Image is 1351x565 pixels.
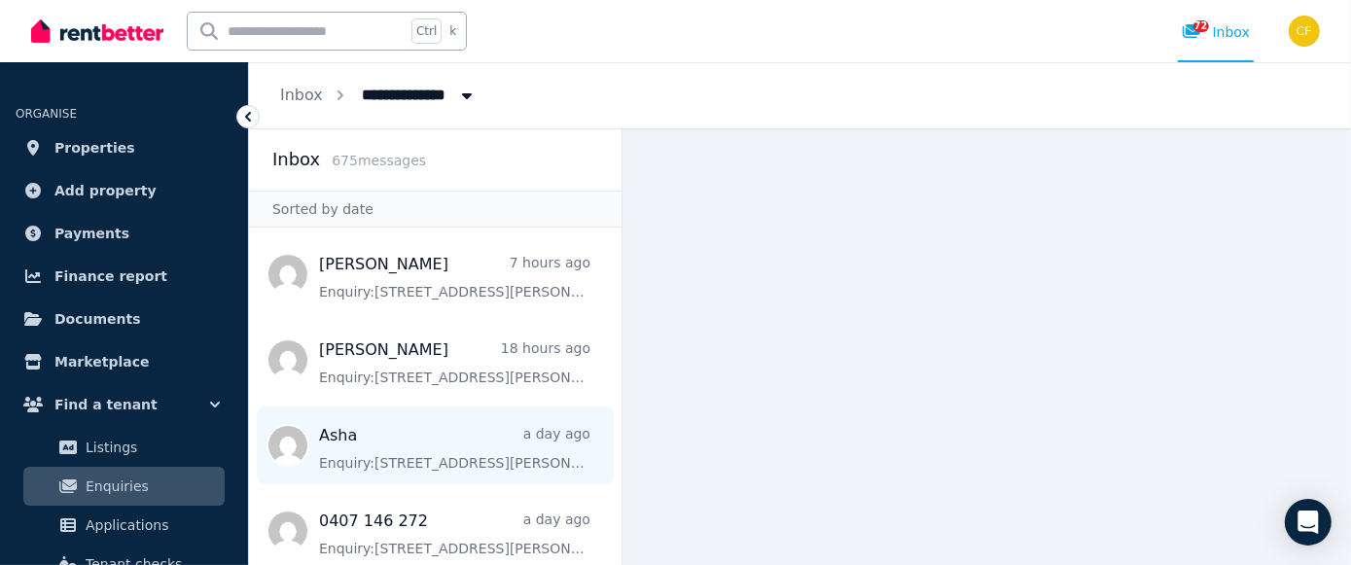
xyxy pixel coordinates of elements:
[23,467,225,506] a: Enquiries
[1285,499,1332,546] div: Open Intercom Messenger
[249,62,508,128] nav: Breadcrumb
[16,128,232,167] a: Properties
[31,17,163,46] img: RentBetter
[23,428,225,467] a: Listings
[16,385,232,424] button: Find a tenant
[280,86,323,104] a: Inbox
[16,342,232,381] a: Marketplace
[319,253,590,301] a: [PERSON_NAME]7 hours agoEnquiry:[STREET_ADDRESS][PERSON_NAME].
[54,393,158,416] span: Find a tenant
[54,350,149,373] span: Marketplace
[54,136,135,159] span: Properties
[249,191,622,228] div: Sorted by date
[23,506,225,545] a: Applications
[54,307,141,331] span: Documents
[86,436,217,459] span: Listings
[249,228,622,565] nav: Message list
[319,338,590,387] a: [PERSON_NAME]18 hours agoEnquiry:[STREET_ADDRESS][PERSON_NAME].
[1193,20,1209,32] span: 72
[16,171,232,210] a: Add property
[272,146,320,173] h2: Inbox
[319,424,590,473] a: Ashaa day agoEnquiry:[STREET_ADDRESS][PERSON_NAME].
[16,300,232,338] a: Documents
[54,265,167,288] span: Finance report
[411,18,442,44] span: Ctrl
[16,214,232,253] a: Payments
[1289,16,1320,47] img: Christos Fassoulidis
[54,222,129,245] span: Payments
[332,153,426,168] span: 675 message s
[86,475,217,498] span: Enquiries
[449,23,456,39] span: k
[319,510,590,558] a: 0407 146 272a day agoEnquiry:[STREET_ADDRESS][PERSON_NAME].
[16,107,77,121] span: ORGANISE
[16,257,232,296] a: Finance report
[1182,22,1250,42] div: Inbox
[54,179,157,202] span: Add property
[86,513,217,537] span: Applications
